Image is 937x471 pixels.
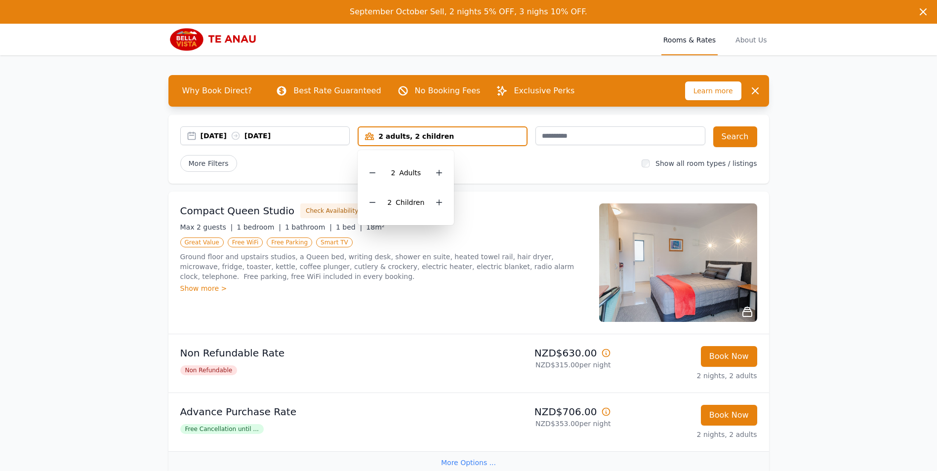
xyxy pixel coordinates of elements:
a: About Us [733,24,769,55]
p: NZD$706.00 [473,405,611,419]
span: More Filters [180,155,237,172]
h3: Compact Queen Studio [180,204,295,218]
span: Smart TV [316,237,353,247]
span: Learn more [685,81,741,100]
span: Why Book Direct? [174,81,260,101]
p: 2 nights, 2 adults [619,371,757,381]
span: Max 2 guests | [180,223,233,231]
span: 1 bed | [336,223,362,231]
p: NZD$353.00 per night [473,419,611,429]
span: 1 bedroom | [237,223,281,231]
button: Book Now [701,346,757,367]
button: Check Availability [300,203,364,218]
span: 2 [387,198,392,206]
span: Adult s [399,169,421,177]
div: [DATE] [DATE] [201,131,350,141]
p: Exclusive Perks [514,85,574,97]
span: Great Value [180,237,224,247]
span: 2 [391,169,395,177]
span: September October Sell, 2 nights 5% OFF, 3 nighs 10% OFF. [350,7,587,16]
p: Best Rate Guaranteed [293,85,381,97]
span: Free WiFi [228,237,263,247]
label: Show all room types / listings [655,159,757,167]
span: Non Refundable [180,365,238,375]
button: Book Now [701,405,757,426]
span: 18m² [366,223,384,231]
p: NZD$630.00 [473,346,611,360]
p: Ground floor and upstairs studios, a Queen bed, writing desk, shower en suite, heated towel rail,... [180,252,587,281]
p: NZD$315.00 per night [473,360,611,370]
p: 2 nights, 2 adults [619,430,757,439]
span: Child ren [396,198,424,206]
div: 2 adults, 2 children [359,131,527,141]
p: Non Refundable Rate [180,346,465,360]
img: Bella Vista Te Anau [168,28,263,51]
span: 1 bathroom | [285,223,332,231]
a: Rooms & Rates [661,24,718,55]
span: Free Parking [267,237,312,247]
button: Search [713,126,757,147]
div: Show more > [180,283,587,293]
p: Advance Purchase Rate [180,405,465,419]
span: Free Cancellation until ... [180,424,264,434]
p: No Booking Fees [415,85,481,97]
